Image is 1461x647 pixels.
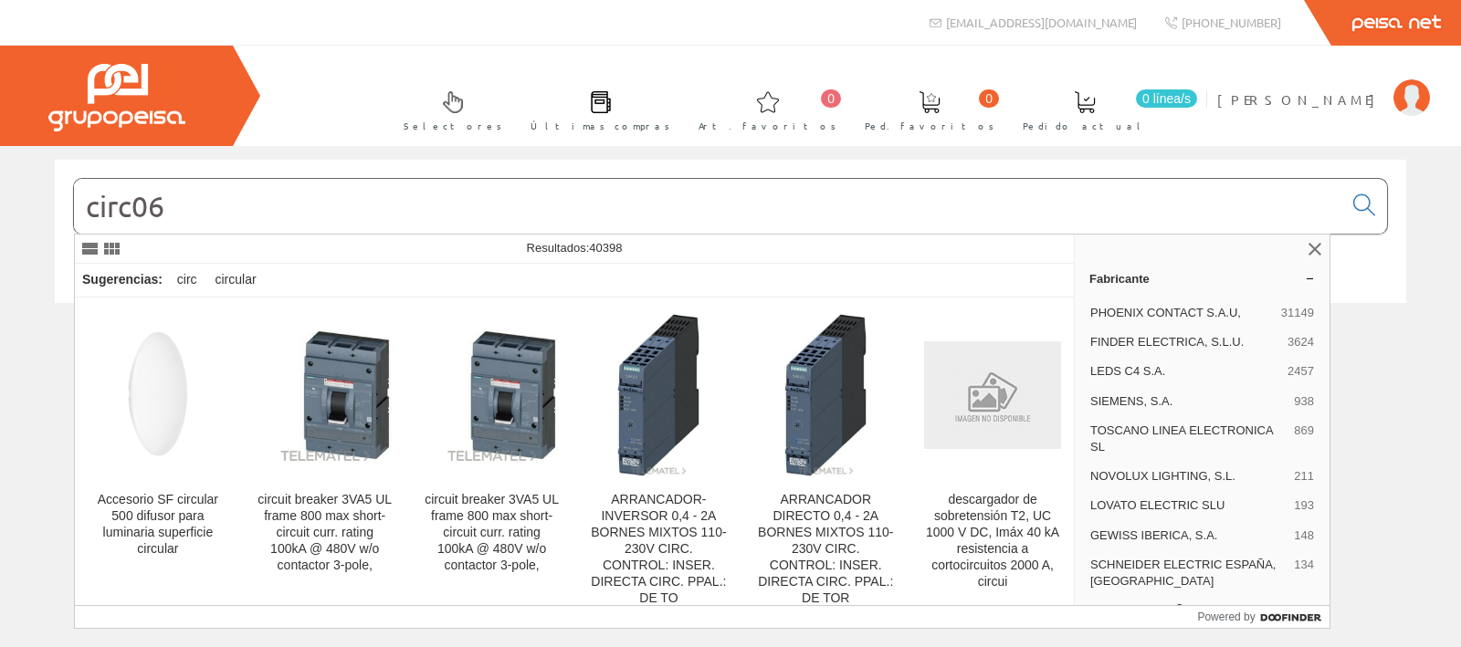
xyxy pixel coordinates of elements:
[589,241,622,255] span: 40398
[89,492,226,558] div: Accesorio SF circular 500 difusor para luminaria superficie circular
[1182,15,1281,30] span: [PHONE_NUMBER]
[1090,334,1280,350] span: FINDER ELECTRICA, S.L.U.
[242,298,408,628] a: circuit breaker 3VA5 UL frame 800 max short-circuit curr. rating 100kA @ 480V w/o contactor 3-pol...
[1294,423,1314,455] span: 869
[75,298,241,628] a: Accesorio SF circular 500 difusor para luminaria superficie circular Accesorio SF circular 500 di...
[1217,90,1384,109] span: [PERSON_NAME]
[1301,602,1314,619] span: 67
[74,179,1342,234] input: Buscar...
[1090,602,1294,619] span: CEMBRE ESPAÑA, S.L.U.
[979,89,999,108] span: 0
[1294,468,1314,485] span: 211
[1090,497,1287,514] span: LOVATO ELECTRIC SLU
[924,492,1061,590] div: descargador de sobretensión T2, UC 1000 V DC, Imáx 40 kA resistencia a cortocircuitos 2000 A, circui
[257,492,394,574] div: circuit breaker 3VA5 UL frame 800 max short-circuit curr. rating 100kA @ 480V w/o contactor 3-pole,
[1023,117,1147,135] span: Pedido actual
[424,327,561,464] img: circuit breaker 3VA5 UL frame 800 max short-circuit curr. rating 100kA @ 480V w/o contactor 3-pole,
[1281,305,1314,321] span: 31149
[742,298,909,628] a: ARRANCADOR DIRECTO 0,4 - 2A BORNES MIXTOS 110-230V CIRC. CONTROL: INSER. DIRECTA CIRC. PPAL.: DE ...
[55,326,1406,341] div: © Grupo Peisa
[409,298,575,628] a: circuit breaker 3VA5 UL frame 800 max short-circuit curr. rating 100kA @ 480V w/o contactor 3-pol...
[1090,527,1287,544] span: GEWISS IBERICA, S.A.
[527,241,623,255] span: Resultados:
[1217,76,1430,93] a: [PERSON_NAME]
[89,327,226,464] img: Accesorio SF circular 500 difusor para luminaria superficie circular
[1090,557,1287,590] span: SCHNEIDER ELECTRIC ESPAÑA, [GEOGRAPHIC_DATA]
[1294,527,1314,544] span: 148
[531,117,670,135] span: Últimas compras
[616,313,700,477] img: ARRANCADOR-INVERSOR 0,4 - 2A BORNES MIXTOS 110-230V CIRC. CONTROL: INSER. DIRECTA CIRC. PPAL.: DE TO
[1090,393,1287,410] span: SIEMENS, S.A.
[257,327,394,464] img: circuit breaker 3VA5 UL frame 800 max short-circuit curr. rating 100kA @ 480V w/o contactor 3-pole,
[757,492,894,607] div: ARRANCADOR DIRECTO 0,4 - 2A BORNES MIXTOS 110-230V CIRC. CONTROL: INSER. DIRECTA CIRC. PPAL.: DE TOR
[1197,606,1330,628] a: Powered by
[404,117,502,135] span: Selectores
[75,267,166,293] div: Sugerencias:
[783,313,867,477] img: ARRANCADOR DIRECTO 0,4 - 2A BORNES MIXTOS 110-230V CIRC. CONTROL: INSER. DIRECTA CIRC. PPAL.: DE TOR
[924,341,1061,448] img: descargador de sobretensión T2, UC 1000 V DC, Imáx 40 kA resistencia a cortocircuitos 2000 A, circui
[575,298,741,628] a: ARRANCADOR-INVERSOR 0,4 - 2A BORNES MIXTOS 110-230V CIRC. CONTROL: INSER. DIRECTA CIRC. PPAL.: DE...
[424,492,561,574] div: circuit breaker 3VA5 UL frame 800 max short-circuit curr. rating 100kA @ 480V w/o contactor 3-pole,
[1090,423,1287,455] span: TOSCANO LINEA ELECTRONICA SL
[1090,468,1287,485] span: NOVOLUX LIGHTING, S.L.
[1136,89,1197,108] span: 0 línea/s
[1294,557,1314,590] span: 134
[170,264,205,297] div: circ
[1075,264,1330,293] a: Fabricante
[821,89,841,108] span: 0
[1288,334,1314,350] span: 3624
[699,117,836,135] span: Art. favoritos
[512,76,679,142] a: Últimas compras
[385,76,511,142] a: Selectores
[909,298,1076,628] a: descargador de sobretensión T2, UC 1000 V DC, Imáx 40 kA resistencia a cortocircuitos 2000 A, cir...
[1090,305,1274,321] span: PHOENIX CONTACT S.A.U,
[1197,609,1255,625] span: Powered by
[1090,363,1280,380] span: LEDS C4 S.A.
[1288,363,1314,380] span: 2457
[48,64,185,131] img: Grupo Peisa
[865,117,994,135] span: Ped. favoritos
[1294,393,1314,410] span: 938
[590,492,727,607] div: ARRANCADOR-INVERSOR 0,4 - 2A BORNES MIXTOS 110-230V CIRC. CONTROL: INSER. DIRECTA CIRC. PPAL.: DE TO
[946,15,1137,30] span: [EMAIL_ADDRESS][DOMAIN_NAME]
[208,264,264,297] div: circular
[1294,497,1314,514] span: 193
